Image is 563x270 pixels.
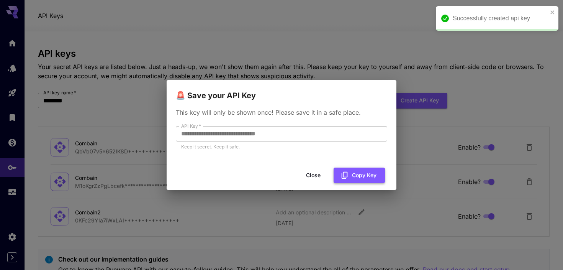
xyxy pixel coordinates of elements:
label: API Key [181,123,201,129]
h2: 🚨 Save your API Key [167,80,396,102]
button: Copy Key [334,168,385,183]
button: Close [296,168,331,183]
p: Keep it secret. Keep it safe. [181,143,382,151]
p: This key will only be shown once! Please save it in a safe place. [176,108,387,117]
button: close [550,9,555,15]
div: Successfully created api key [453,14,548,23]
